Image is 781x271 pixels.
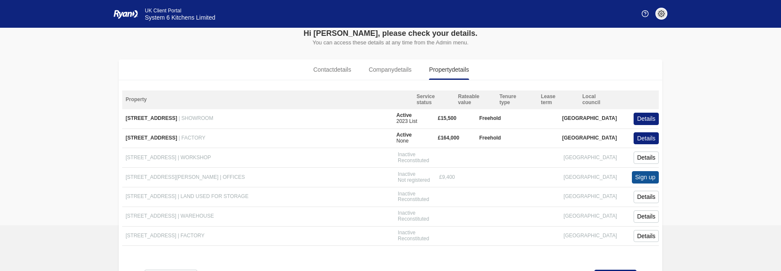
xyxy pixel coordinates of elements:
[438,135,459,141] span: £164,000
[396,113,417,125] div: 2023 List
[579,94,620,106] div: Local council
[361,59,419,80] a: Companydetails
[398,210,415,216] span: Inactive
[396,132,412,144] div: None
[126,174,218,180] span: [STREET_ADDRESS][PERSON_NAME]
[634,113,659,125] button: Details
[178,193,249,199] span: | LAND USED FOR STORAGE
[126,213,176,219] span: [STREET_ADDRESS]
[422,59,476,80] a: Propertydetails
[398,216,429,222] span: Reconstituted
[429,65,469,74] span: Property
[178,233,205,239] span: | FACTORY
[145,8,181,14] span: UK Client Portal
[564,213,617,219] span: [GEOGRAPHIC_DATA]
[479,135,501,141] span: Freehold
[394,66,411,73] span: details
[126,154,176,160] span: [STREET_ADDRESS]
[438,116,456,122] span: £15,500
[398,196,429,202] span: Reconstituted
[496,94,537,106] div: Tenure type
[564,233,617,239] span: [GEOGRAPHIC_DATA]
[145,14,215,21] span: System 6 Kitchens Limited
[537,94,579,106] div: Lease term
[398,157,429,163] span: Reconstituted
[413,94,455,106] div: Service status
[479,116,501,122] span: Freehold
[179,115,213,121] span: | SHOWROOM
[306,59,358,80] a: Contactdetails
[452,66,469,73] span: details
[334,66,351,73] span: details
[398,191,415,197] span: Inactive
[658,10,665,17] img: settings
[211,39,570,46] p: You can access these details at any time from the Admin menu.
[211,28,570,39] div: Hi [PERSON_NAME], please check your details.
[369,65,411,74] span: Company
[455,94,496,106] div: Rateable value
[562,135,617,141] span: [GEOGRAPHIC_DATA]
[564,194,617,200] span: [GEOGRAPHIC_DATA]
[396,112,412,118] span: Active
[398,177,430,183] span: Not registered
[179,135,206,141] span: | FACTORY
[398,152,415,157] span: Inactive
[398,236,429,242] span: Reconstituted
[220,174,245,180] span: | OFFICES
[634,230,659,242] button: Details
[396,132,412,138] span: Active
[564,175,617,181] span: [GEOGRAPHIC_DATA]
[564,155,617,161] span: [GEOGRAPHIC_DATA]
[178,154,211,160] span: | WORKSHOP
[178,213,214,219] span: | WAREHOUSE
[562,116,617,122] span: [GEOGRAPHIC_DATA]
[634,152,659,164] button: Details
[398,171,415,177] span: Inactive
[632,171,659,184] button: Sign up
[126,135,177,141] span: [STREET_ADDRESS]
[122,94,413,106] div: Property
[642,10,649,17] img: Help
[439,175,455,181] span: £9,400
[398,230,415,236] span: Inactive
[313,65,351,74] span: Contact
[126,193,176,199] span: [STREET_ADDRESS]
[126,233,176,239] span: [STREET_ADDRESS]
[634,210,659,223] button: Details
[634,191,659,203] button: Details
[634,132,659,145] button: Details
[126,115,177,121] span: [STREET_ADDRESS]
